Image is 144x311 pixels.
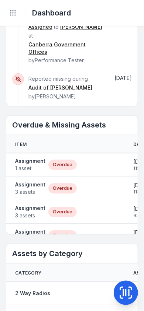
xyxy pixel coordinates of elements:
a: Assignment3 assets [15,181,45,196]
div: Overdue [48,160,77,170]
strong: Assignment [15,228,45,236]
strong: Assignment [15,181,45,189]
button: Toggle navigation [6,6,20,20]
a: Assignment1 asset [15,158,45,172]
span: 3 assets [15,189,45,196]
h2: Assets by Category [12,249,132,259]
span: Reported missing during by [PERSON_NAME] [28,76,92,99]
a: Assignment [15,228,45,243]
a: Assigned [28,23,52,31]
a: Audit of [PERSON_NAME] [28,84,92,91]
span: Category [15,270,41,276]
a: 2 Way Radios [15,290,50,297]
strong: Assignment [15,158,45,165]
span: Item [15,142,27,148]
span: [DATE] [114,75,132,81]
a: Assignment3 assets [15,205,45,220]
div: Overdue [48,231,77,241]
strong: Assignment [15,205,45,212]
h2: Overdue & Missing Assets [12,120,132,130]
span: 1 asset [15,165,45,172]
a: Canberra Government Offices [28,41,104,56]
div: Overdue [48,207,77,217]
span: 3 assets [15,212,45,220]
h2: Dashboard [32,8,71,18]
time: 7/23/2025, 12:42:03 PM [114,75,132,81]
a: [PERSON_NAME] [60,23,102,31]
div: Overdue [48,184,77,194]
